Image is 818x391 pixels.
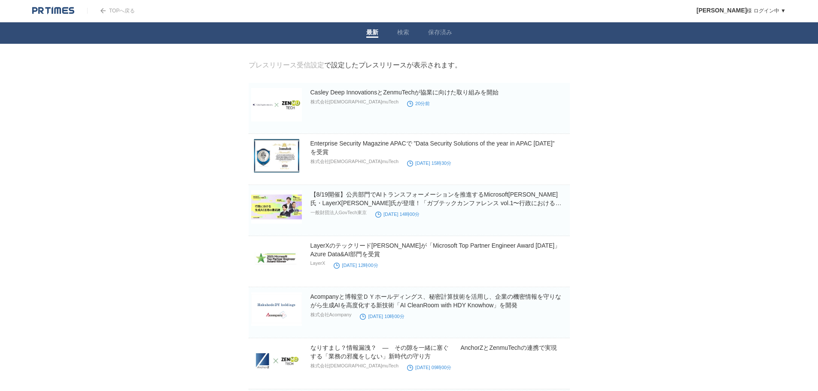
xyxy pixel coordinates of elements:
[310,99,399,105] p: 株式会社[DEMOGRAPHIC_DATA]muTech
[407,101,430,106] time: 20分前
[310,242,561,258] a: LayerXのテックリード[PERSON_NAME]が「Microsoft Top Partner Engineer Award [DATE]」Azure Data&AI部門を受賞
[334,263,378,268] time: [DATE] 12時00分
[310,89,499,96] a: Casley Deep InnovationsとZenmuTechが協業に向けた取り組みを開始
[366,29,378,38] a: 最新
[100,8,106,13] img: arrow.png
[428,29,452,38] a: 保存済み
[310,363,399,369] p: 株式会社[DEMOGRAPHIC_DATA]muTech
[310,140,555,155] a: Enterprise Security Magazine APACで ”Data Security Solutions of the year in APAC [DATE]” を受賞
[310,261,325,266] p: LayerX
[407,161,451,166] time: [DATE] 15時30分
[249,61,324,69] a: プレスリリース受信設定
[310,191,562,215] a: 【8/19開催】公共部門でAIトランスフォーメーションを推進するMicrosoft[PERSON_NAME]氏・LayerX[PERSON_NAME]氏が登壇！「ガブテックカンファレンス vol...
[360,314,404,319] time: [DATE] 10時00分
[32,6,74,15] img: logo.png
[249,61,462,70] div: で設定したプレスリリースが表示されます。
[251,241,302,275] img: LayerXのテックリード須藤 欧祐が「Microsoft Top Partner Engineer Award 2025」Azure Data&AI部門を受賞
[310,312,352,318] p: 株式会社Acompany
[375,212,420,217] time: [DATE] 14時00分
[407,365,451,370] time: [DATE] 09時00分
[251,88,302,121] img: Casley Deep InnovationsとZenmuTechが協業に向けた取り組みを開始
[310,293,561,309] a: Acompanyと博報堂ＤＹホールディングス、秘密計算技術を活用し、企業の機密情報を守りながら生成AIを高度化する新技術「AI CleanRoom with HDY Knowhow」を開発
[310,209,367,216] p: 一般財団法人GovTech東京
[696,7,747,14] span: [PERSON_NAME]
[251,292,302,326] img: Acompanyと博報堂ＤＹホールディングス、秘密計算技術を活用し、企業の機密情報を守りながら生成AIを高度化する新技術「AI CleanRoom with HDY Knowhow」を開発
[310,344,557,360] a: なりすまし？情報漏洩？ ― その隙を一緒に塞ぐ AnchorZとZenmuTechの連携で実現する「業務の邪魔をしない」新時代の守り方
[696,8,786,14] a: [PERSON_NAME]様 ログイン中 ▼
[310,158,399,165] p: 株式会社[DEMOGRAPHIC_DATA]muTech
[251,190,302,224] img: 【8/19開催】公共部門でAIトランスフォーメーションを推進するMicrosoft大山氏・LayerX松本氏が登壇！「ガブテックカンファレンス vol.1〜行政における生成AI活用の最前線〜」
[251,139,302,173] img: Enterprise Security Magazine APACで ”Data Security Solutions of the year in APAC 2025” を受賞
[397,29,409,38] a: 検索
[251,343,302,377] img: なりすまし？情報漏洩？ ― その隙を一緒に塞ぐ AnchorZとZenmuTechの連携で実現する「業務の邪魔をしない」新時代の守り方
[87,8,135,14] a: TOPへ戻る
